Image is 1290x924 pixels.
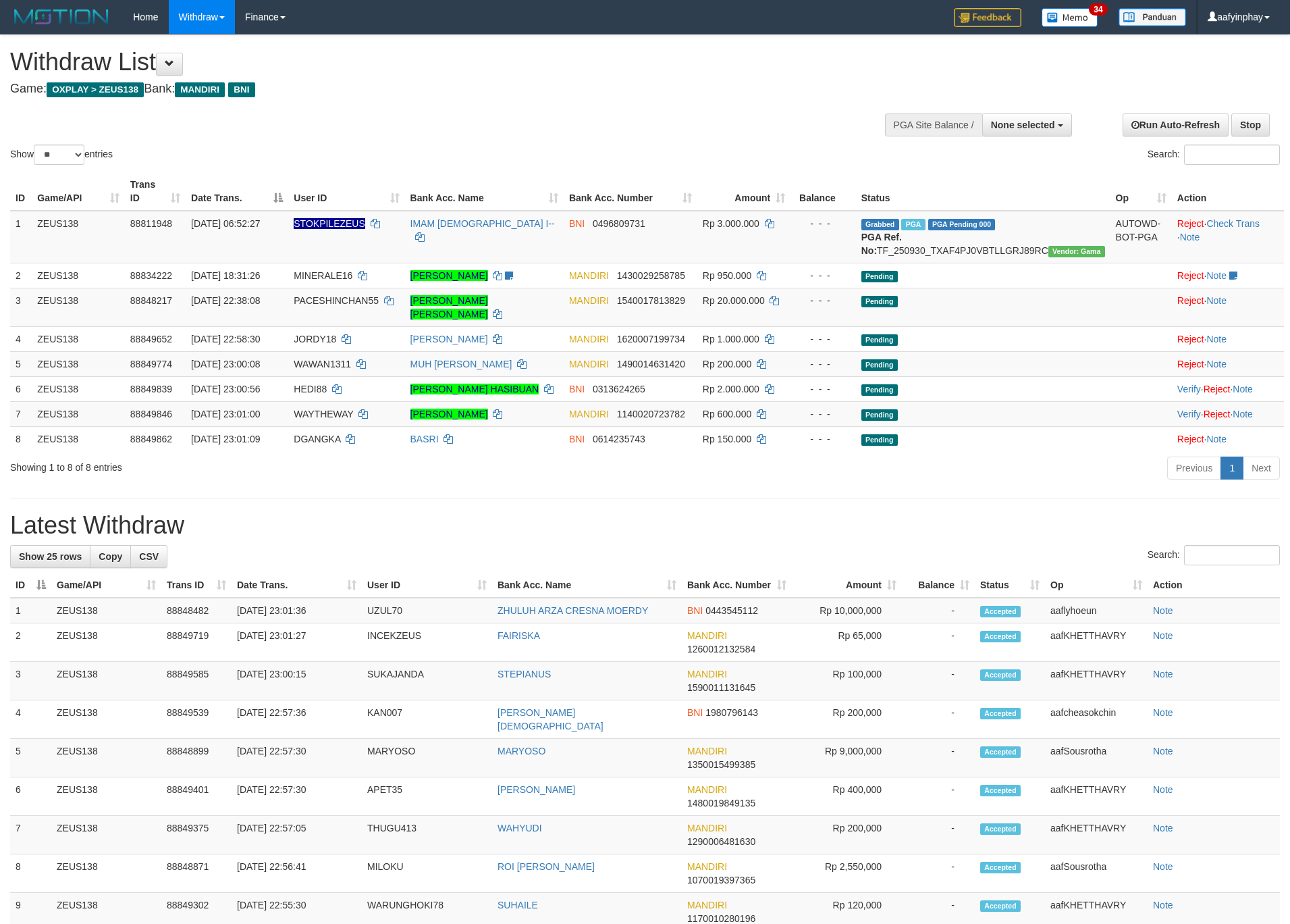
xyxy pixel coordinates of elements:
[10,82,846,96] h4: Game: Bank:
[1045,700,1148,739] td: aafcheasokchin
[687,823,727,833] span: MANDIRI
[980,900,1021,912] span: Accepted
[1231,113,1270,136] a: Stop
[32,426,125,451] td: ZEUS138
[10,426,32,451] td: 8
[687,605,703,616] span: BNI
[856,211,1110,263] td: TF_250930_TXAF4PJ0VBTLLGRJ89RC
[569,409,609,419] span: MANDIRI
[617,409,685,419] span: Copy 1140020723782 to clipboard
[796,432,851,446] div: - - -
[1184,145,1280,165] input: Search:
[10,288,32,326] td: 3
[687,836,755,847] span: Copy 1290006481630 to clipboard
[294,334,336,344] span: JORDY18
[232,573,362,598] th: Date Trans.: activate to sort column ascending
[130,359,172,369] span: 88849774
[982,113,1072,136] button: None selected
[1045,739,1148,777] td: aafSousrotha
[796,332,851,346] div: - - -
[161,623,232,662] td: 88849719
[861,232,902,256] b: PGA Ref. No:
[1110,172,1172,211] th: Op: activate to sort column ascending
[130,545,167,568] a: CSV
[1177,409,1201,419] a: Verify
[288,172,404,211] th: User ID: activate to sort column ascending
[186,172,288,211] th: Date Trans.: activate to sort column descending
[790,172,856,211] th: Balance
[1177,270,1204,281] a: Reject
[130,334,172,344] span: 88849652
[32,376,125,401] td: ZEUS138
[51,573,161,598] th: Game/API: activate to sort column ascending
[1153,707,1173,718] a: Note
[569,218,585,229] span: BNI
[32,172,125,211] th: Game/API: activate to sort column ascending
[1153,669,1173,679] a: Note
[980,785,1021,796] span: Accepted
[294,409,353,419] span: WAYTHEWAY
[1148,573,1280,598] th: Action
[1153,746,1173,756] a: Note
[792,854,902,893] td: Rp 2,550,000
[796,217,851,230] div: - - -
[792,777,902,816] td: Rp 400,000
[792,816,902,854] td: Rp 200,000
[796,382,851,396] div: - - -
[1172,172,1284,211] th: Action
[861,271,898,282] span: Pending
[593,218,645,229] span: Copy 0496809731 to clipboard
[902,700,975,739] td: -
[10,512,1280,539] h1: Latest Withdraw
[51,598,161,623] td: ZEUS138
[617,295,685,306] span: Copy 1540017813829 to clipboard
[32,263,125,288] td: ZEUS138
[161,854,232,893] td: 88848871
[1177,295,1204,306] a: Reject
[232,662,362,700] td: [DATE] 23:00:15
[1177,218,1204,229] a: Reject
[1153,861,1173,872] a: Note
[569,434,585,444] span: BNI
[593,384,645,394] span: Copy 0313624265 to clipboard
[991,120,1055,130] span: None selected
[954,8,1021,27] img: Feedback.jpg
[191,384,260,394] span: [DATE] 23:00:56
[703,384,759,394] span: Rp 2.000.000
[10,777,51,816] td: 6
[90,545,131,568] a: Copy
[980,708,1021,719] span: Accepted
[362,816,492,854] td: THUGU413
[191,218,260,229] span: [DATE] 06:52:27
[139,551,159,562] span: CSV
[792,573,902,598] th: Amount: activate to sort column ascending
[687,707,703,718] span: BNI
[861,219,899,230] span: Grabbed
[1045,777,1148,816] td: aafKHETTHAVRY
[687,644,755,654] span: Copy 1260012132584 to clipboard
[617,270,685,281] span: Copy 1430029258785 to clipboard
[51,777,161,816] td: ZEUS138
[902,598,975,623] td: -
[32,351,125,376] td: ZEUS138
[1177,359,1204,369] a: Reject
[10,172,32,211] th: ID
[362,573,492,598] th: User ID: activate to sort column ascending
[10,623,51,662] td: 2
[191,409,260,419] span: [DATE] 23:01:00
[885,113,982,136] div: PGA Site Balance /
[682,573,792,598] th: Bank Acc. Number: activate to sort column ascending
[902,854,975,893] td: -
[10,326,32,351] td: 4
[410,218,555,229] a: IMAM [DEMOGRAPHIC_DATA] I--
[10,376,32,401] td: 6
[130,295,172,306] span: 88848217
[902,573,975,598] th: Balance: activate to sort column ascending
[1045,623,1148,662] td: aafKHETTHAVRY
[161,816,232,854] td: 88849375
[796,357,851,371] div: - - -
[1172,401,1284,426] td: · ·
[902,777,975,816] td: -
[410,270,488,281] a: [PERSON_NAME]
[687,746,727,756] span: MANDIRI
